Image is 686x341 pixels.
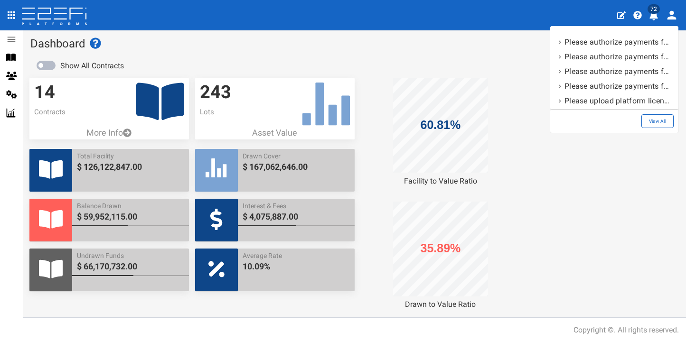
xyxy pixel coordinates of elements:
[555,64,674,79] a: Please authorize payments for Drawdown 13 for the contract SEDG0003 - 196, 206 & 208 Fleming Road...
[564,66,673,77] p: Please authorize payments for Drawdown 13 for the contract SEDG0003 - 196, 206 & 208 Fleming Road...
[564,81,673,92] p: Please authorize payments for Drawdown 1 for the contract Test Facility
[564,37,673,47] p: Please authorize payments for Drawdown 13 for the contract SEDG0003 - 196, 206 & 208 Fleming Road...
[555,35,674,49] a: Please authorize payments for Drawdown 13 for the contract SEDG0003 - 196, 206 & 208 Fleming Road...
[641,114,674,128] a: View All
[555,49,674,64] a: Please authorize payments for Drawdown 5 for the contract PEND0001 - 405 & 407 Beckett Road, Brid...
[564,51,673,62] p: Please authorize payments for Drawdown 5 for the contract PEND0001 - 405 & 407 Beckett Road, Brid...
[555,79,674,93] a: Please authorize payments for Drawdown 1 for the contract Test Facility
[555,93,674,108] a: Please upload platform licence fees for Drawdown 1 for the contract Test Facility
[564,95,673,106] p: Please upload platform licence fees for Drawdown 1 for the contract Test Facility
